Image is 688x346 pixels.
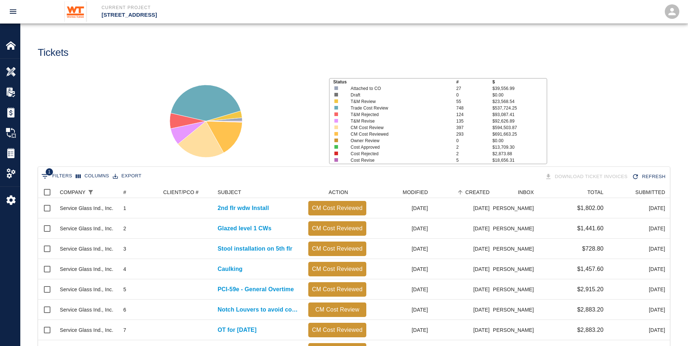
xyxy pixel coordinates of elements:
[607,300,669,320] div: [DATE]
[218,244,292,253] a: Stool installation on 5th flr
[493,300,537,320] div: [PERSON_NAME]
[432,259,493,279] div: [DATE]
[311,305,363,314] p: CM Cost Review
[493,79,547,85] p: $
[577,305,603,314] p: $2,883.20
[493,259,537,279] div: [PERSON_NAME]
[370,279,432,300] div: [DATE]
[38,47,69,59] h1: Tickets
[60,245,114,252] div: Service Glass Ind., Inc.
[455,187,465,197] button: Sort
[537,186,607,198] div: TOTAL
[351,92,446,98] p: Draft
[60,186,86,198] div: COMPANY
[351,131,446,137] p: CM Cost Reviewed
[218,224,272,233] a: Glazed level 1 CWs
[607,198,669,218] div: [DATE]
[370,198,432,218] div: [DATE]
[493,186,537,198] div: INBOX
[543,170,631,183] div: Tickets download in groups of 15
[60,306,114,313] div: Service Glass Ind., Inc.
[456,92,493,98] p: 0
[370,186,432,198] div: MODIFIED
[432,239,493,259] div: [DATE]
[577,224,603,233] p: $1,441.60
[74,170,111,182] button: Select columns
[218,204,269,213] a: 2nd flr wdw Install
[123,265,126,273] div: 4
[311,265,363,273] p: CM Cost Reviewed
[123,205,126,212] div: 1
[493,131,547,137] p: $691,663.25
[60,286,114,293] div: Service Glass Ind., Inc.
[607,320,669,340] div: [DATE]
[577,326,603,334] p: $2,883.20
[607,239,669,259] div: [DATE]
[333,79,456,85] p: Status
[123,286,126,293] div: 5
[60,205,114,212] div: Service Glass Ind., Inc.
[607,259,669,279] div: [DATE]
[86,187,96,197] div: 1 active filter
[432,198,493,218] div: [DATE]
[111,170,143,182] button: Export
[403,186,428,198] div: MODIFIED
[456,98,493,105] p: 55
[60,265,114,273] div: Service Glass Ind., Inc.
[102,11,383,19] p: [STREET_ADDRESS]
[456,79,493,85] p: #
[218,265,243,273] a: Caulking
[160,186,214,198] div: CLIENT/PCO #
[456,157,493,164] p: 5
[351,151,446,157] p: Cost Rejected
[123,306,126,313] div: 6
[305,186,370,198] div: ACTION
[577,265,603,273] p: $1,457.60
[607,218,669,239] div: [DATE]
[370,259,432,279] div: [DATE]
[456,124,493,131] p: 397
[493,198,537,218] div: [PERSON_NAME]
[4,3,22,20] button: open drawer
[60,326,114,334] div: Service Glass Ind., Inc.
[493,111,547,118] p: $93,087.41
[493,157,547,164] p: $18,656.31
[46,168,53,176] span: 1
[218,305,301,314] p: Notch Louvers to avoid concrete beams
[493,218,537,239] div: [PERSON_NAME]
[493,239,537,259] div: [PERSON_NAME]
[652,311,688,346] div: Chat Widget
[96,187,106,197] button: Sort
[351,157,446,164] p: Cost Revise
[370,300,432,320] div: [DATE]
[456,137,493,144] p: 0
[351,105,446,111] p: Trade Cost Review
[351,137,446,144] p: Owner Review
[432,218,493,239] div: [DATE]
[311,204,363,213] p: CM Cost Reviewed
[311,326,363,334] p: CM Cost Reviewed
[351,85,446,92] p: Attached to CO
[630,170,668,183] button: Refresh
[577,204,603,213] p: $1,802.00
[311,244,363,253] p: CM Cost Reviewed
[607,279,669,300] div: [DATE]
[218,285,294,294] a: PCI-59e - General Overtime
[577,285,603,294] p: $2,915.20
[493,137,547,144] p: $0.00
[456,85,493,92] p: 27
[329,186,348,198] div: ACTION
[370,218,432,239] div: [DATE]
[635,186,665,198] div: SUBMITTED
[456,105,493,111] p: 748
[493,85,547,92] p: $39,556.99
[432,300,493,320] div: [DATE]
[432,279,493,300] div: [DATE]
[456,118,493,124] p: 135
[102,4,383,11] p: Current Project
[432,320,493,340] div: [DATE]
[123,225,126,232] div: 2
[56,186,120,198] div: COMPANY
